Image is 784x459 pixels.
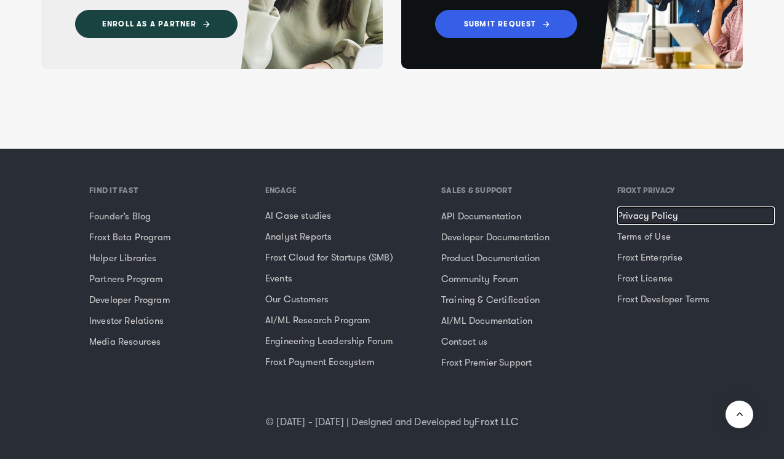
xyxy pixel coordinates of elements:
[479,18,487,29] span: M
[441,270,599,288] a: Community Forum
[531,18,536,29] span: T
[498,18,503,29] span: R
[186,18,191,29] span: E
[170,18,175,29] span: R
[441,186,512,195] h3: SALES & SUPPORT
[102,18,107,29] span: E
[89,312,247,330] a: Investor Relations
[89,291,247,309] a: Developer Program
[617,290,775,308] a: Froxt Developer Terms
[617,206,775,225] a: Privacy Policy
[441,228,599,246] a: Developer Documentation
[265,248,423,267] a: Froxt Cloud for Startups (SMB)
[441,291,599,309] a: Training & Certification
[180,18,186,29] span: N
[503,18,508,29] span: E
[137,18,142,29] span: A
[617,248,775,267] a: Froxt Enterprise
[441,249,599,267] a: Product Documentation
[509,18,516,29] span: Q
[150,18,156,29] span: A
[266,415,518,430] p: © [DATE] - [DATE] | Designed and Developed by
[469,18,474,29] span: U
[107,18,113,29] span: N
[464,18,469,29] span: S
[441,332,599,351] a: Contact us
[118,18,125,29] span: O
[158,18,164,29] span: P
[89,207,247,226] a: Founder’s Blog
[265,186,297,195] h3: ENGAGE
[617,227,775,246] a: Terms of Use
[265,290,423,308] a: Our Customers
[89,249,247,267] a: Helper Libraries
[75,10,238,39] a: ENROLL AS A PARTNER
[441,353,599,372] a: Froxt Premier Support
[487,18,490,29] span: I
[130,18,134,29] span: L
[441,312,599,330] a: AI/ML Documentation
[89,270,247,288] a: Partners Program
[89,186,138,195] h3: FIND IT FAST
[474,417,518,428] a: Froxt LLC
[521,18,526,29] span: E
[164,18,169,29] span: A
[89,228,247,246] a: Froxt Beta Program
[526,18,531,29] span: S
[142,18,147,29] span: S
[490,18,495,29] span: T
[89,332,247,351] a: Media Resources
[617,186,674,195] h3: FROXT PRIVACY
[516,18,521,29] span: U
[265,206,423,225] a: AI Case studies
[474,18,479,29] span: B
[265,332,423,350] a: Engineering Leadership Forum
[435,10,577,39] a: SUBMIT REQUEST
[617,269,775,288] a: Froxt License
[175,18,180,29] span: T
[126,18,130,29] span: L
[265,353,423,371] a: Froxt Payment Ecosystem
[113,18,118,29] span: R
[265,227,423,246] a: Analyst Reports
[265,269,423,288] a: Events
[265,311,423,329] a: AI/ML Research Program
[441,207,599,226] a: API Documentation
[191,18,196,29] span: R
